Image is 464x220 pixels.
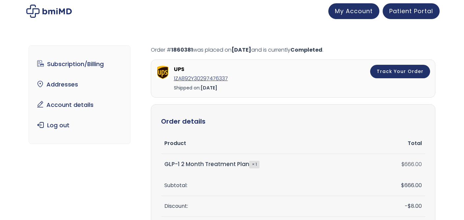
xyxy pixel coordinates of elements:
[34,78,125,91] a: Addresses
[290,46,322,54] mark: Completed
[408,202,422,210] span: 8.00
[389,7,433,15] span: Patient Portal
[161,175,311,196] th: Subtotal:
[401,160,422,168] bdi: 666.00
[201,85,217,91] strong: [DATE]
[174,65,296,74] strong: UPS
[174,75,228,82] a: 1ZA892Y30297476337
[161,196,311,217] th: Discount:
[249,161,259,168] strong: × 1
[408,202,411,210] span: $
[34,57,125,71] a: Subscription/Billing
[151,45,435,55] p: Order # was placed on and is currently .
[34,118,125,132] a: Log out
[161,154,311,175] td: GLP-1 2 Month Treatment Plan
[401,182,404,189] span: $
[335,7,373,15] span: My Account
[161,114,425,128] h2: Order details
[34,98,125,112] a: Account details
[311,133,425,154] th: Total
[401,182,422,189] span: 666.00
[311,196,425,217] td: -
[26,5,72,18] img: My account
[401,160,404,168] span: $
[328,3,379,19] a: My Account
[171,46,193,54] mark: 1860381
[370,65,430,78] a: Track Your Order
[232,46,251,54] mark: [DATE]
[161,133,311,154] th: Product
[156,66,169,79] img: ups.png
[29,45,130,144] nav: Account pages
[174,83,297,92] div: Shipped on:
[383,3,440,19] a: Patient Portal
